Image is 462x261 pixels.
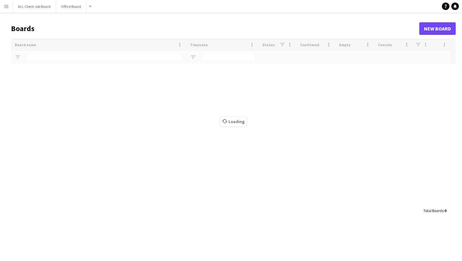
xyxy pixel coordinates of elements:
[444,208,446,213] span: 0
[423,208,443,213] span: Total Boards
[13,0,56,13] button: ALL Client Job Board
[423,204,446,217] div: :
[56,0,86,13] button: Office Board
[419,22,456,35] a: New Board
[11,24,419,33] h1: Boards
[220,117,246,126] span: Loading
